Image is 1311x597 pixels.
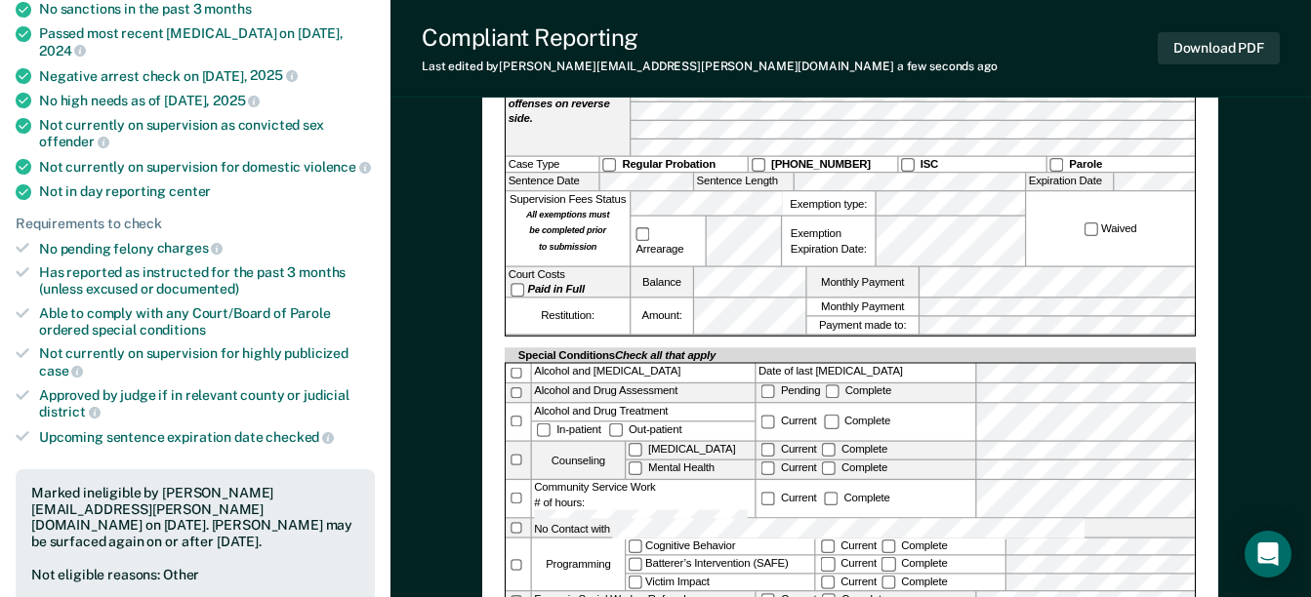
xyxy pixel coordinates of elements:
[613,518,1085,539] input: No Contact with
[819,557,880,570] label: Current
[822,461,836,475] input: Complete
[537,423,551,437] input: In-patient
[532,480,755,517] div: Community Service Work # of hours:
[823,384,894,397] label: Complete
[819,539,880,552] label: Current
[819,576,880,588] label: Current
[1082,221,1139,237] label: Waived
[752,158,765,172] input: [PHONE_NUMBER]
[506,157,598,173] div: Case Type
[822,492,893,504] div: Complete
[758,384,823,397] label: Pending
[169,183,211,199] span: center
[1070,158,1103,171] strong: Parole
[39,158,375,176] div: Not currently on supervision for domestic
[632,298,693,334] label: Amount:
[771,158,871,171] strong: [PHONE_NUMBER]
[607,423,685,436] label: Out-patient
[304,159,371,175] span: violence
[821,557,835,571] input: Current
[39,264,375,298] div: Has reported as instructed for the past 3 months (unless excused or
[140,322,206,338] span: conditions
[39,428,375,446] div: Upcoming sentence expiration date
[824,492,838,505] input: Complete
[39,240,375,258] div: No pending felony
[532,363,755,381] div: Alcohol and [MEDICAL_DATA]
[511,283,524,297] input: Paid in Full
[1245,531,1291,577] div: Open Intercom Messenger
[31,485,359,550] div: Marked ineligible by [PERSON_NAME][EMAIL_ADDRESS][PERSON_NAME][DOMAIN_NAME] on [DATE]. [PERSON_NA...
[532,383,755,402] div: Alcohol and Drug Assessment
[761,415,775,428] input: Current
[761,384,775,398] input: Pending
[535,423,607,436] label: In-patient
[881,576,895,589] input: Complete
[761,461,775,475] input: Current
[782,217,875,266] div: Exemption Expiration Date:
[758,492,819,504] label: Current
[39,1,375,18] div: No sanctions in the past 3
[881,557,895,571] input: Complete
[1049,158,1063,172] input: Parole
[39,43,86,59] span: 2024
[39,117,375,150] div: Not currently on supervision as convicted sex
[506,298,630,334] div: Restitution:
[881,539,895,553] input: Complete
[880,557,951,570] label: Complete
[506,66,630,155] div: Conviction Offenses
[880,539,951,552] label: Complete
[761,492,775,505] input: Current
[826,384,840,398] input: Complete
[506,192,630,266] div: Supervision Fees Status
[39,305,375,338] div: Able to comply with any Court/Board of Parole ordered special
[636,227,650,241] input: Arrearage
[819,461,890,474] label: Complete
[266,429,334,445] span: checked
[156,281,238,297] span: documented)
[757,363,975,381] label: Date of last [MEDICAL_DATA]
[825,415,839,428] input: Complete
[623,158,717,171] strong: Regular Probation
[39,404,101,419] span: district
[615,348,716,361] span: Check all that apply
[782,192,875,216] label: Exemption type:
[506,267,630,298] div: Court Costs
[822,416,893,428] label: Complete
[532,403,755,420] div: Alcohol and Drug Treatment
[213,93,260,108] span: 2025
[821,539,835,553] input: Current
[422,23,998,52] div: Compliant Reporting
[509,83,610,126] strong: See additional offenses on reverse side.
[506,174,598,190] label: Sentence Date
[526,209,609,252] strong: All exemptions must be completed prior to submission
[758,416,819,428] label: Current
[627,460,756,478] label: Mental Health
[532,518,1195,537] label: No Contact with
[516,347,719,362] div: Special Conditions
[39,183,375,200] div: Not in day reporting
[897,60,998,73] span: a few seconds ago
[532,441,625,478] div: Counseling
[422,60,998,73] div: Last edited by [PERSON_NAME][EMAIL_ADDRESS][PERSON_NAME][DOMAIN_NAME]
[758,461,819,474] label: Current
[761,443,775,457] input: Current
[921,158,938,171] strong: ISC
[629,461,642,475] input: Mental Health
[627,556,815,573] label: Batterer’s Intervention (SAFE)
[880,576,951,588] label: Complete
[39,363,83,378] span: case
[632,267,693,298] label: Balance
[39,67,375,85] div: Negative arrest check on [DATE],
[819,443,890,456] label: Complete
[629,443,642,457] input: [MEDICAL_DATA]
[39,25,375,59] div: Passed most recent [MEDICAL_DATA] on [DATE],
[634,226,703,257] label: Arrearage
[807,317,919,334] label: Payment made to:
[528,283,586,296] strong: Paid in Full
[39,387,375,420] div: Approved by judge if in relevant county or judicial
[1027,174,1114,190] label: Expiration Date
[532,537,625,590] div: Programming
[627,574,815,590] label: Victim Impact
[157,240,224,256] span: charges
[1085,222,1098,236] input: Waived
